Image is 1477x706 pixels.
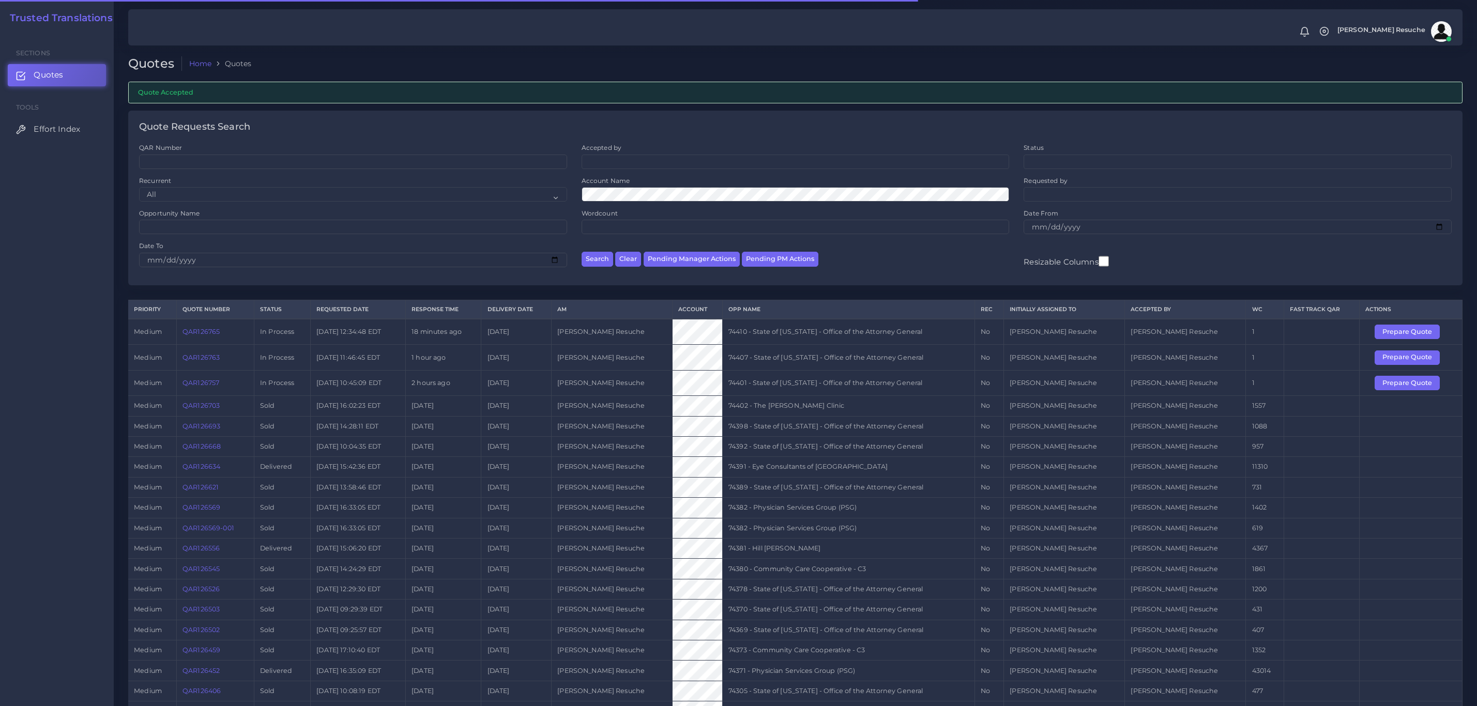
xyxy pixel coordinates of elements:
label: Accepted by [582,143,622,152]
td: [PERSON_NAME] Resuche [552,416,673,436]
td: No [974,436,1003,456]
th: AM [552,300,673,319]
td: Delivered [254,661,310,681]
th: Fast Track QAR [1284,300,1360,319]
a: [PERSON_NAME] Resucheavatar [1332,21,1455,42]
a: Quotes [8,64,106,86]
td: No [974,457,1003,477]
td: Sold [254,600,310,620]
li: Quotes [211,58,251,69]
td: [DATE] [481,477,552,497]
td: 407 [1246,620,1284,640]
td: [DATE] [481,518,552,538]
div: Quote Accepted [128,82,1463,103]
td: 74373 - Community Care Cooperative - C3 [722,640,974,661]
span: medium [134,328,162,335]
td: [DATE] [406,559,481,579]
span: medium [134,565,162,573]
td: 18 minutes ago [406,319,481,345]
td: [DATE] [481,559,552,579]
th: Accepted by [1125,300,1246,319]
button: Pending PM Actions [742,252,818,267]
td: [DATE] [406,579,481,599]
td: [PERSON_NAME] Resuche [1004,518,1125,538]
a: QAR126634 [182,463,220,470]
td: 74380 - Community Care Cooperative - C3 [722,559,974,579]
td: 74407 - State of [US_STATE] - Office of the Attorney General [722,345,974,370]
td: [PERSON_NAME] Resuche [1004,319,1125,345]
td: [DATE] [481,457,552,477]
td: [PERSON_NAME] Resuche [552,518,673,538]
td: No [974,640,1003,661]
td: [DATE] 10:08:19 EDT [311,681,406,701]
td: 1200 [1246,579,1284,599]
a: Prepare Quote [1375,353,1447,361]
td: 74371 - Physician Services Group (PSG) [722,661,974,681]
td: [PERSON_NAME] Resuche [1004,681,1125,701]
td: [DATE] 12:29:30 EDT [311,579,406,599]
label: Account Name [582,176,630,185]
td: [PERSON_NAME] Resuche [1004,396,1125,416]
th: Priority [128,300,176,319]
td: [PERSON_NAME] Resuche [552,436,673,456]
th: Requested Date [311,300,406,319]
td: Sold [254,477,310,497]
td: [DATE] 15:42:36 EDT [311,457,406,477]
span: Effort Index [34,124,80,135]
td: No [974,498,1003,518]
td: [DATE] [481,640,552,661]
td: [DATE] [406,498,481,518]
td: Sold [254,640,310,661]
td: 1861 [1246,559,1284,579]
td: [PERSON_NAME] Resuche [552,345,673,370]
td: 957 [1246,436,1284,456]
td: 1352 [1246,640,1284,661]
td: [PERSON_NAME] Resuche [1125,539,1246,559]
td: [PERSON_NAME] Resuche [1125,477,1246,497]
td: No [974,661,1003,681]
td: Sold [254,436,310,456]
td: No [974,600,1003,620]
td: 43014 [1246,661,1284,681]
span: Tools [16,103,39,111]
td: [PERSON_NAME] Resuche [1004,579,1125,599]
td: 74369 - State of [US_STATE] - Office of the Attorney General [722,620,974,640]
td: [PERSON_NAME] Resuche [1125,416,1246,436]
td: [DATE] [481,620,552,640]
button: Search [582,252,613,267]
td: 11310 [1246,457,1284,477]
td: 431 [1246,600,1284,620]
td: [DATE] [481,396,552,416]
td: [PERSON_NAME] Resuche [1004,345,1125,370]
a: QAR126757 [182,379,219,387]
td: No [974,559,1003,579]
td: [PERSON_NAME] Resuche [1004,539,1125,559]
a: QAR126569-001 [182,524,234,532]
td: 1402 [1246,498,1284,518]
td: 1088 [1246,416,1284,436]
td: [DATE] [481,539,552,559]
label: Wordcount [582,209,618,218]
th: REC [974,300,1003,319]
td: [PERSON_NAME] Resuche [1125,457,1246,477]
td: In Process [254,319,310,345]
td: Delivered [254,457,310,477]
td: [PERSON_NAME] Resuche [552,681,673,701]
th: Quote Number [176,300,254,319]
td: [PERSON_NAME] Resuche [1125,498,1246,518]
td: Sold [254,498,310,518]
span: medium [134,585,162,593]
h2: Quotes [128,56,182,71]
td: [DATE] 14:24:29 EDT [311,559,406,579]
a: QAR126703 [182,402,220,409]
td: [DATE] 12:34:48 EDT [311,319,406,345]
td: 74402 - The [PERSON_NAME] Clinic [722,396,974,416]
td: [DATE] 16:35:09 EDT [311,661,406,681]
td: 2 hours ago [406,370,481,395]
td: [PERSON_NAME] Resuche [1004,436,1125,456]
td: [DATE] [406,477,481,497]
td: [PERSON_NAME] Resuche [1004,370,1125,395]
td: [PERSON_NAME] Resuche [1004,416,1125,436]
a: QAR126668 [182,442,221,450]
td: 74401 - State of [US_STATE] - Office of the Attorney General [722,370,974,395]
